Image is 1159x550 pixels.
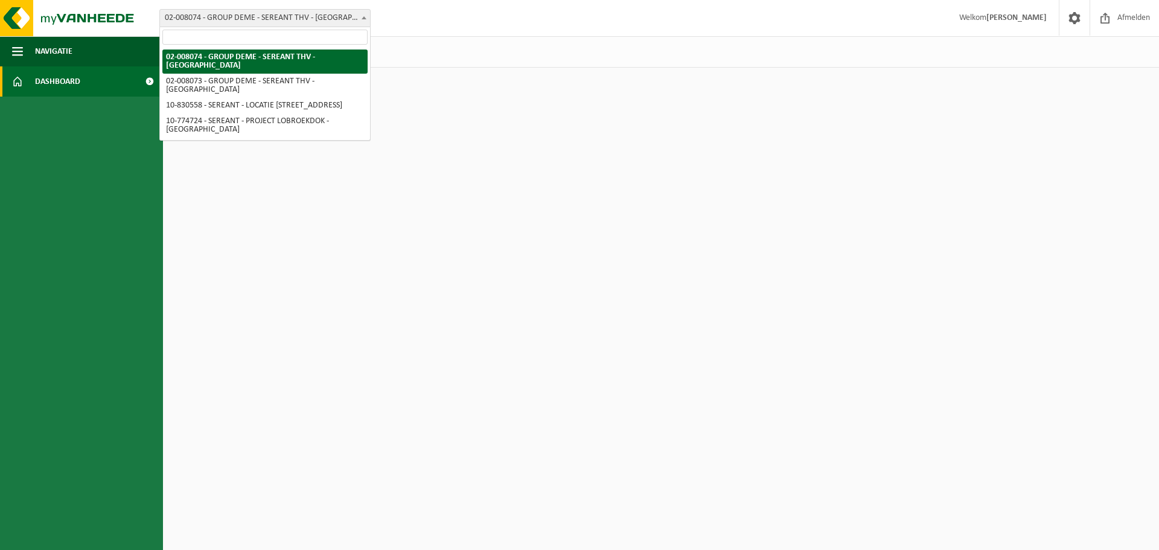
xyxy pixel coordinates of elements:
span: 02-008074 - GROUP DEME - SEREANT THV - ANTWERPEN [159,9,371,27]
li: 10-774724 - SEREANT - PROJECT LOBROEKDOK - [GEOGRAPHIC_DATA] [162,114,368,138]
span: Dashboard [35,66,80,97]
li: 02-008073 - GROUP DEME - SEREANT THV - [GEOGRAPHIC_DATA] [162,74,368,98]
span: 02-008074 - GROUP DEME - SEREANT THV - ANTWERPEN [160,10,370,27]
li: 02-008074 - GROUP DEME - SEREANT THV - [GEOGRAPHIC_DATA] [162,50,368,74]
span: Navigatie [35,36,72,66]
li: 10-830558 - SEREANT - LOCATIE [STREET_ADDRESS] [162,98,368,114]
strong: [PERSON_NAME] [986,13,1047,22]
